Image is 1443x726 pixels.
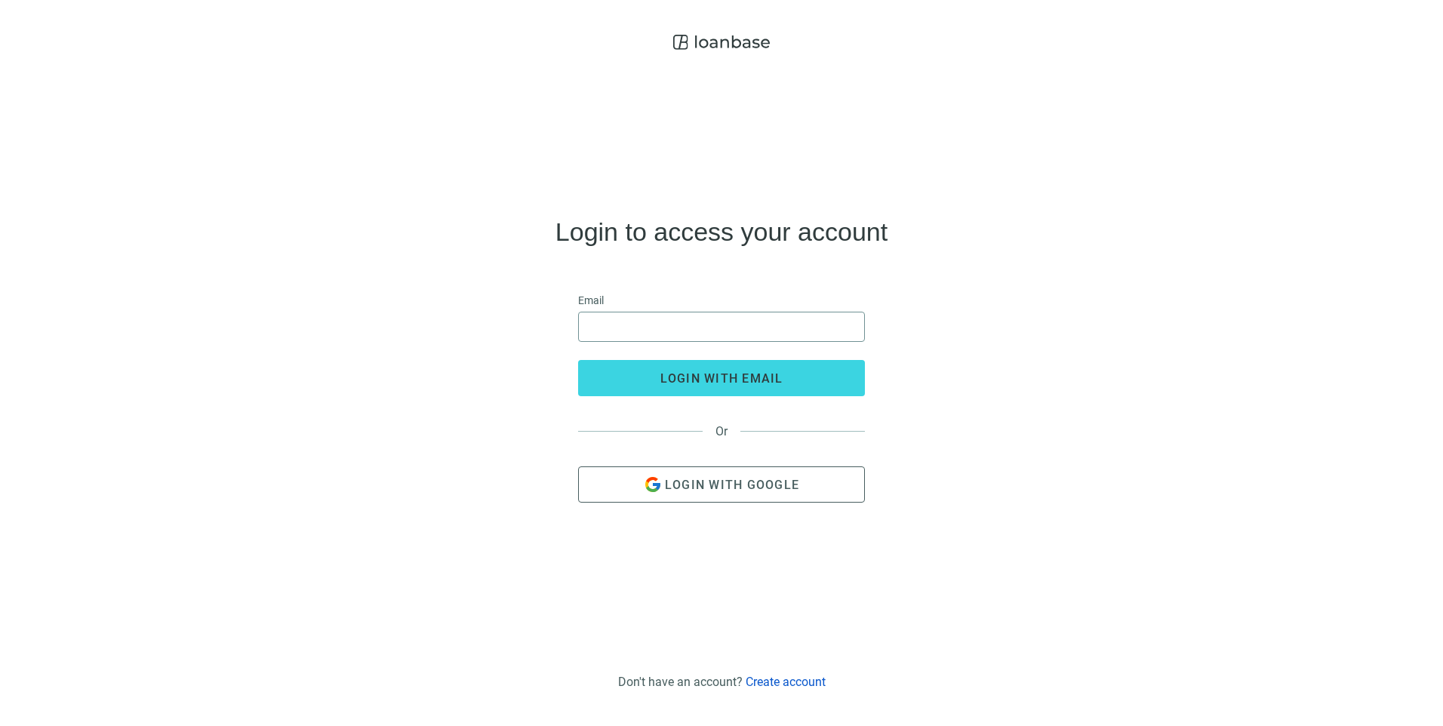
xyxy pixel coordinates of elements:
[578,360,865,396] button: login with email
[555,220,888,244] h4: Login to access your account
[746,675,826,689] a: Create account
[578,292,604,309] span: Email
[618,675,826,689] div: Don't have an account?
[665,478,799,492] span: Login with Google
[660,371,783,386] span: login with email
[703,424,740,438] span: Or
[578,466,865,503] button: Login with Google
